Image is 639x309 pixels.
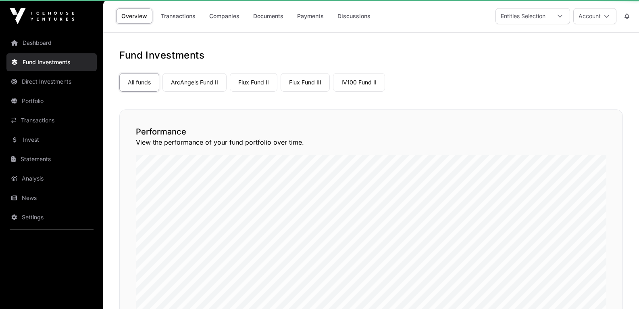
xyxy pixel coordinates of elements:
[6,53,97,71] a: Fund Investments
[573,8,616,24] button: Account
[6,170,97,187] a: Analysis
[204,8,245,24] a: Companies
[333,73,385,92] a: IV100 Fund II
[6,92,97,110] a: Portfolio
[6,208,97,226] a: Settings
[6,189,97,207] a: News
[136,137,606,147] p: View the performance of your fund portfolio over time.
[156,8,201,24] a: Transactions
[599,270,639,309] iframe: Chat Widget
[230,73,277,92] a: Flux Fund II
[292,8,329,24] a: Payments
[281,73,330,92] a: Flux Fund III
[6,111,97,129] a: Transactions
[136,126,606,137] h2: Performance
[162,73,227,92] a: ArcAngels Fund II
[6,34,97,52] a: Dashboard
[6,150,97,168] a: Statements
[119,49,623,62] h1: Fund Investments
[6,131,97,149] a: Invest
[119,73,159,92] a: All funds
[10,8,74,24] img: Icehouse Ventures Logo
[6,73,97,90] a: Direct Investments
[496,8,550,24] div: Entities Selection
[248,8,289,24] a: Documents
[332,8,376,24] a: Discussions
[116,8,152,24] a: Overview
